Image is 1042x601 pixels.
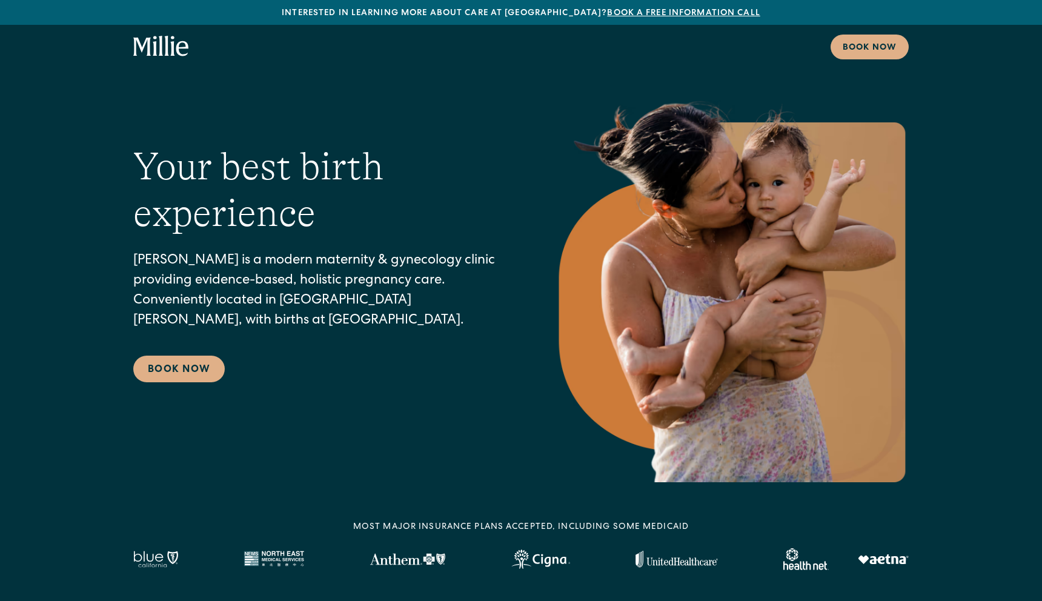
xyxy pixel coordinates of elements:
div: MOST MAJOR INSURANCE PLANS ACCEPTED, INCLUDING some MEDICAID [353,521,689,534]
a: Book a free information call [607,9,760,18]
img: Aetna logo [858,554,909,564]
img: Blue California logo [133,551,178,568]
img: North East Medical Services logo [244,551,304,568]
a: home [133,36,189,58]
h1: Your best birth experience [133,144,506,237]
a: Book now [831,35,909,59]
p: [PERSON_NAME] is a modern maternity & gynecology clinic providing evidence-based, holistic pregna... [133,251,506,331]
img: Healthnet logo [783,548,829,570]
a: Book Now [133,356,225,382]
div: Book now [843,42,897,55]
img: Anthem Logo [370,553,445,565]
img: Mother holding and kissing her baby on the cheek. [555,82,909,482]
img: United Healthcare logo [635,551,718,568]
img: Cigna logo [511,550,570,569]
